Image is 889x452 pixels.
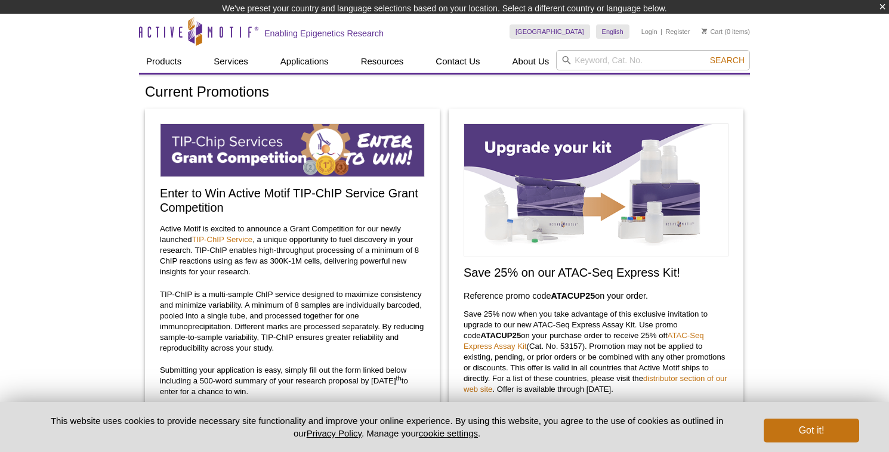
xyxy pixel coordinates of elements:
[354,50,411,73] a: Resources
[706,55,748,66] button: Search
[160,224,425,277] p: Active Motif is excited to announce a Grant Competition for our newly launched , a unique opportu...
[505,50,557,73] a: About Us
[481,331,521,340] strong: ATACUP25
[145,84,744,101] h1: Current Promotions
[464,309,729,395] p: Save 25% now when you take advantage of this exclusive invitation to upgrade to our new ATAC-Seq ...
[139,50,189,73] a: Products
[464,331,704,351] a: ATAC-Seq Express Assay Kit
[702,28,707,34] img: Your Cart
[464,123,729,256] img: Save on ATAC-Seq Express Assay Kit
[464,265,729,280] h2: Save 25% on our ATAC-Seq Express Kit!
[702,27,723,36] a: Cart
[419,428,478,438] button: cookie settings
[206,50,255,73] a: Services
[192,235,253,244] a: TIP-ChIP Service
[160,365,425,397] p: Submitting your application is easy, simply fill out the form linked below including a 500-word s...
[702,24,750,39] li: (0 items)
[160,289,425,354] p: TIP-ChIP is a multi-sample ChIP service designed to maximize consistency and minimize variability...
[464,289,729,303] h3: Reference promo code on your order.
[641,27,658,36] a: Login
[551,291,595,301] strong: ATACUP25
[596,24,629,39] a: English
[307,428,362,438] a: Privacy Policy
[396,374,402,382] sup: th
[464,374,727,394] a: distributor section of our web site
[160,186,425,215] h2: Enter to Win Active Motif TIP-ChIP Service Grant Competition
[710,55,745,65] span: Search
[665,27,690,36] a: Register
[30,414,744,439] p: This website uses cookies to provide necessary site functionality and improve your online experie...
[160,123,425,177] img: TIP-ChIP Service Grant Competition
[764,419,859,442] button: Got it!
[556,50,750,70] input: Keyword, Cat. No.
[510,24,590,39] a: [GEOGRAPHIC_DATA]
[264,28,384,39] h2: Enabling Epigenetics Research
[660,24,662,39] li: |
[428,50,487,73] a: Contact Us
[273,50,336,73] a: Applications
